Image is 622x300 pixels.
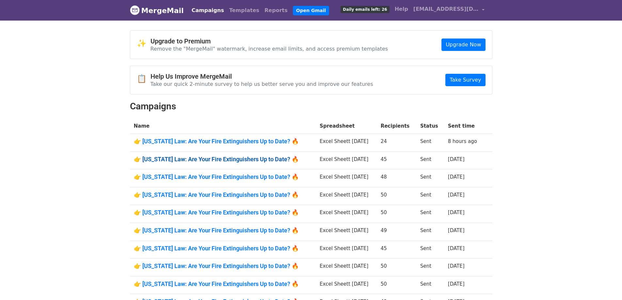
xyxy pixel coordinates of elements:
[134,227,312,234] a: 👉 [US_STATE] Law: Are Your Fire Extinguishers Up to Date? 🔥
[130,5,140,15] img: MergeMail logo
[441,39,485,51] a: Upgrade Now
[262,4,290,17] a: Reports
[416,205,444,223] td: Sent
[377,151,416,169] td: 45
[416,169,444,187] td: Sent
[448,192,465,198] a: [DATE]
[416,259,444,276] td: Sent
[134,191,312,198] a: 👉 [US_STATE] Law: Are Your Fire Extinguishers Up to Date? 🔥
[137,39,151,48] span: ✨
[448,210,465,215] a: [DATE]
[448,228,465,233] a: [DATE]
[189,4,227,17] a: Campaigns
[316,276,377,294] td: Excel Sheett [DATE]
[137,74,151,84] span: 📋
[377,223,416,241] td: 49
[134,138,312,145] a: 👉 [US_STATE] Law: Are Your Fire Extinguishers Up to Date? 🔥
[377,187,416,205] td: 50
[316,169,377,187] td: Excel Sheett [DATE]
[338,3,392,16] a: Daily emails left: 26
[377,259,416,276] td: 50
[377,241,416,259] td: 45
[377,169,416,187] td: 48
[316,205,377,223] td: Excel Sheett [DATE]
[416,151,444,169] td: Sent
[416,223,444,241] td: Sent
[134,156,312,163] a: 👉 [US_STATE] Law: Are Your Fire Extinguishers Up to Date? 🔥
[151,72,373,80] h4: Help Us Improve MergeMail
[411,3,487,18] a: [EMAIL_ADDRESS][DOMAIN_NAME]
[316,118,377,134] th: Spreadsheet
[134,245,312,252] a: 👉 [US_STATE] Law: Are Your Fire Extinguishers Up to Date? 🔥
[130,101,492,112] h2: Campaigns
[151,81,373,87] p: Take our quick 2-minute survey to help us better serve you and improve our features
[130,4,184,17] a: MergeMail
[392,3,411,16] a: Help
[134,262,312,270] a: 👉 [US_STATE] Law: Are Your Fire Extinguishers Up to Date? 🔥
[448,156,465,162] a: [DATE]
[377,276,416,294] td: 50
[416,118,444,134] th: Status
[151,37,388,45] h4: Upgrade to Premium
[416,134,444,152] td: Sent
[341,6,389,13] span: Daily emails left: 26
[134,209,312,216] a: 👉 [US_STATE] Law: Are Your Fire Extinguishers Up to Date? 🔥
[416,241,444,259] td: Sent
[377,118,416,134] th: Recipients
[134,173,312,181] a: 👉 [US_STATE] Law: Are Your Fire Extinguishers Up to Date? 🔥
[130,118,316,134] th: Name
[151,45,388,52] p: Remove the "MergeMail" watermark, increase email limits, and access premium templates
[316,223,377,241] td: Excel Sheett [DATE]
[413,5,479,13] span: [EMAIL_ADDRESS][DOMAIN_NAME]
[377,205,416,223] td: 50
[377,134,416,152] td: 24
[448,281,465,287] a: [DATE]
[293,6,329,15] a: Open Gmail
[448,245,465,251] a: [DATE]
[227,4,262,17] a: Templates
[316,134,377,152] td: Excel Sheett [DATE]
[448,263,465,269] a: [DATE]
[316,259,377,276] td: Excel Sheett [DATE]
[134,280,312,288] a: 👉 [US_STATE] Law: Are Your Fire Extinguishers Up to Date? 🔥
[448,138,477,144] a: 8 hours ago
[445,74,485,86] a: Take Survey
[316,241,377,259] td: Excel Sheett [DATE]
[416,276,444,294] td: Sent
[589,269,622,300] iframe: Chat Widget
[316,151,377,169] td: Excel Sheett [DATE]
[448,174,465,180] a: [DATE]
[444,118,484,134] th: Sent time
[316,187,377,205] td: Excel Sheett [DATE]
[416,187,444,205] td: Sent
